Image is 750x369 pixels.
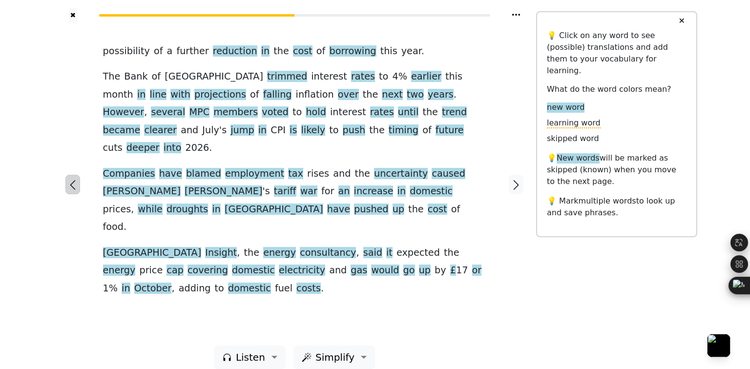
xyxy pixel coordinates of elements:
[338,89,359,101] span: over
[205,247,237,259] span: Insight
[103,168,155,180] span: Companies
[212,204,221,216] span: in
[69,8,77,23] a: ✖
[103,106,145,119] span: However
[356,247,359,259] span: ,
[124,71,147,83] span: Bank
[244,247,260,259] span: the
[103,204,131,216] span: prices
[327,204,350,216] span: have
[263,247,296,259] span: energy
[333,168,351,180] span: and
[170,89,190,101] span: with
[451,204,460,216] span: of
[351,71,375,83] span: rates
[293,45,312,58] span: cost
[547,195,687,219] p: 💡 Mark to look up and save phrases.
[321,283,324,295] span: .
[411,71,441,83] span: earlier
[290,124,297,137] span: is
[389,124,418,137] span: timing
[428,204,447,216] span: cost
[296,89,334,101] span: inflation
[396,247,440,259] span: expected
[275,283,292,295] span: fuel
[370,106,394,119] span: rates
[151,106,185,119] span: several
[103,124,141,137] span: became
[401,45,421,58] span: year
[209,142,212,154] span: .
[329,45,376,58] span: borrowing
[215,283,224,295] span: to
[292,106,302,119] span: to
[225,168,284,180] span: employment
[379,71,388,83] span: to
[122,283,130,295] span: in
[237,247,240,259] span: ,
[456,265,468,277] span: 17
[187,265,228,277] span: covering
[442,106,467,119] span: trend
[445,71,462,83] span: this
[547,134,599,144] span: skipped word
[419,265,431,277] span: up
[213,106,258,119] span: members
[547,30,687,77] p: 💡 Click on any word to see (possible) translations and add them to your vocabulary for learning.
[194,89,246,101] span: projections
[126,142,160,154] span: deeper
[398,106,419,119] span: until
[393,204,404,216] span: up
[422,124,432,137] span: of
[392,71,398,83] span: 4
[109,283,118,295] span: %
[300,185,317,198] span: war
[306,106,326,119] span: hold
[230,124,254,137] span: jump
[214,346,286,369] button: Listen
[408,204,424,216] span: the
[232,265,275,277] span: domestic
[103,265,136,277] span: energy
[380,45,397,58] span: this
[579,196,636,205] span: multiple words
[176,45,208,58] span: further
[186,168,221,180] span: blamed
[154,45,163,58] span: of
[288,168,303,180] span: tax
[329,265,347,277] span: and
[311,71,347,83] span: interest
[103,283,109,295] span: 1
[374,168,428,180] span: uncertainty
[144,124,177,137] span: clearer
[134,283,172,295] span: October
[436,124,464,137] span: future
[213,45,257,58] span: reduction
[103,142,123,154] span: cuts
[171,283,174,295] span: ,
[265,185,270,198] span: s
[444,247,459,259] span: the
[398,71,407,83] span: %
[138,204,162,216] span: while
[363,89,378,101] span: the
[547,84,687,94] h6: What do the word colors mean?
[202,124,219,137] span: July
[363,247,382,259] span: said
[103,185,181,198] span: [PERSON_NAME]
[472,265,482,277] span: or
[186,142,209,154] span: 2026
[274,185,296,198] span: tariff
[228,283,271,295] span: domestic
[435,265,446,277] span: by
[330,106,366,119] span: interest
[131,204,134,216] span: ,
[422,106,438,119] span: the
[139,265,163,277] span: price
[258,124,267,137] span: in
[144,106,147,119] span: ,
[351,265,367,277] span: gas
[137,89,146,101] span: in
[293,346,375,369] button: Simplify
[321,185,334,198] span: for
